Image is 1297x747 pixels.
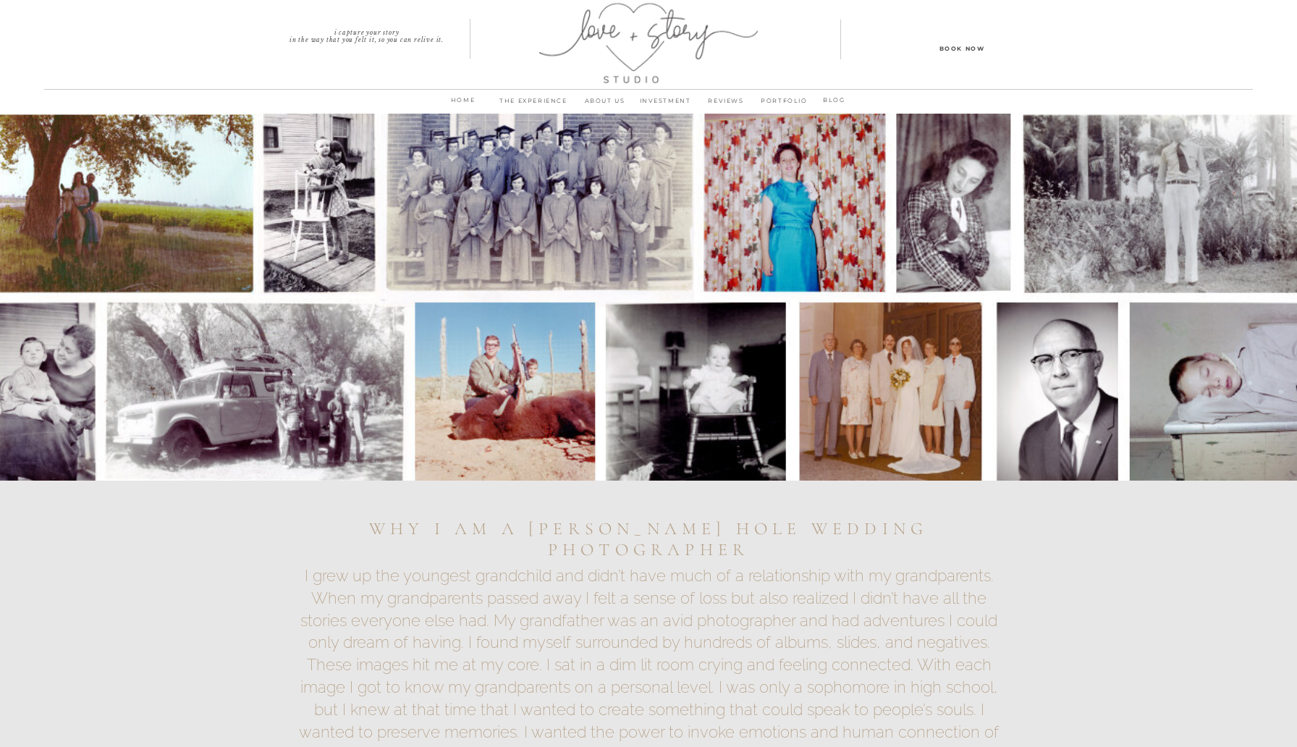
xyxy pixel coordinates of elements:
a: home [444,94,482,114]
a: Book Now [897,43,1027,53]
a: PORTFOLIO [756,95,812,115]
a: BLOG [815,94,853,108]
a: INVESTMENT [635,95,696,115]
h1: Why I am a [PERSON_NAME] Hole Wedding Photographer [301,519,996,555]
p: I capture your story in the way that you felt it, so you can relive it. [263,29,470,39]
a: THE EXPERIENCE [492,95,575,115]
a: REVIEWS [696,95,756,115]
p: I grew up the youngest grandchild and didn’t have much of a relationship with my grandparents. Wh... [297,565,1000,585]
a: I capture your storyin the way that you felt it, so you can relive it. [263,29,470,39]
a: ABOUT us [575,95,635,115]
